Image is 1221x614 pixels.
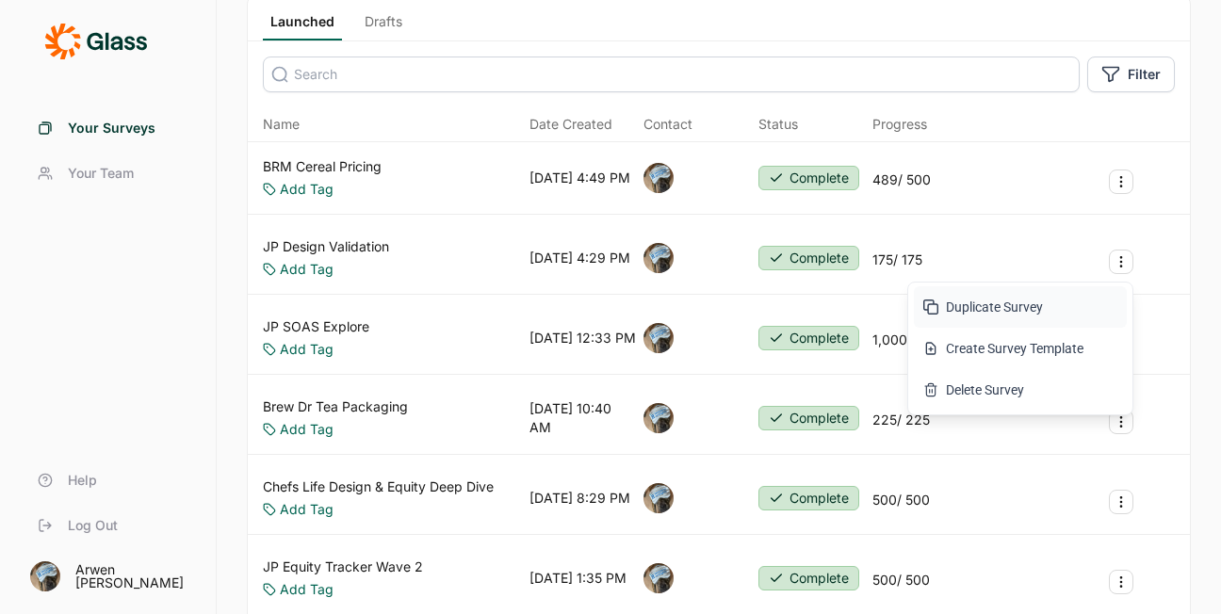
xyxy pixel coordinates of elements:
button: Survey Actions [1109,570,1133,594]
input: Search [263,57,1080,92]
span: Your Team [68,164,134,183]
button: Duplicate Survey [914,286,1127,328]
span: Help [68,471,97,490]
span: Your Surveys [68,119,155,137]
div: [DATE] 4:29 PM [529,249,630,267]
img: ocn8z7iqvmiiaveqkfqd.png [643,323,674,353]
div: [DATE] 4:49 PM [529,169,630,187]
div: 500 / 500 [872,571,930,590]
button: Complete [758,166,859,190]
span: Log Out [68,516,118,535]
div: Status [758,115,798,134]
div: Contact [643,115,692,134]
a: Add Tag [280,180,334,199]
button: Complete [758,246,859,270]
div: [DATE] 12:33 PM [529,329,636,347]
a: Brew Dr Tea Packaging [263,397,408,416]
span: Name [263,115,300,134]
div: 175 / 175 [872,250,922,269]
a: Add Tag [280,420,334,439]
a: Drafts [357,12,410,40]
img: ocn8z7iqvmiiaveqkfqd.png [643,163,674,193]
a: Launched [263,12,342,40]
a: Chefs Life Design & Equity Deep Dive [263,477,494,496]
button: Complete [758,326,859,350]
a: JP Equity Tracker Wave 2 [263,557,423,576]
a: Add Tag [280,580,334,599]
button: Create Survey Template [914,328,1127,369]
button: Survey Actions [1109,170,1133,194]
div: [DATE] 10:40 AM [529,399,636,437]
a: Add Tag [280,500,334,519]
button: Complete [758,566,859,590]
a: Add Tag [280,340,334,359]
img: ocn8z7iqvmiiaveqkfqd.png [643,403,674,433]
img: ocn8z7iqvmiiaveqkfqd.png [643,483,674,513]
button: Survey Actions [1109,490,1133,514]
div: 500 / 500 [872,491,930,509]
div: [DATE] 8:29 PM [529,489,630,508]
button: Complete [758,486,859,510]
div: [DATE] 1:35 PM [529,569,627,588]
button: Complete [758,406,859,430]
button: Delete Survey [914,369,1127,411]
img: ocn8z7iqvmiiaveqkfqd.png [643,563,674,593]
a: Add Tag [280,260,334,279]
img: ocn8z7iqvmiiaveqkfqd.png [30,561,60,591]
div: Arwen [PERSON_NAME] [75,563,193,590]
div: 489 / 500 [872,170,931,189]
button: Survey Actions [1109,410,1133,434]
a: JP SOAS Explore [263,317,369,336]
a: BRM Cereal Pricing [263,157,382,176]
img: ocn8z7iqvmiiaveqkfqd.png [643,243,674,273]
div: 225 / 225 [872,411,930,429]
button: Survey Actions [1109,250,1133,274]
div: Progress [872,115,927,134]
a: JP Design Validation [263,237,389,256]
span: Filter [1128,65,1161,84]
div: 1,000 / 1,000 [872,331,951,349]
span: Date Created [529,115,612,134]
button: Filter [1087,57,1175,92]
